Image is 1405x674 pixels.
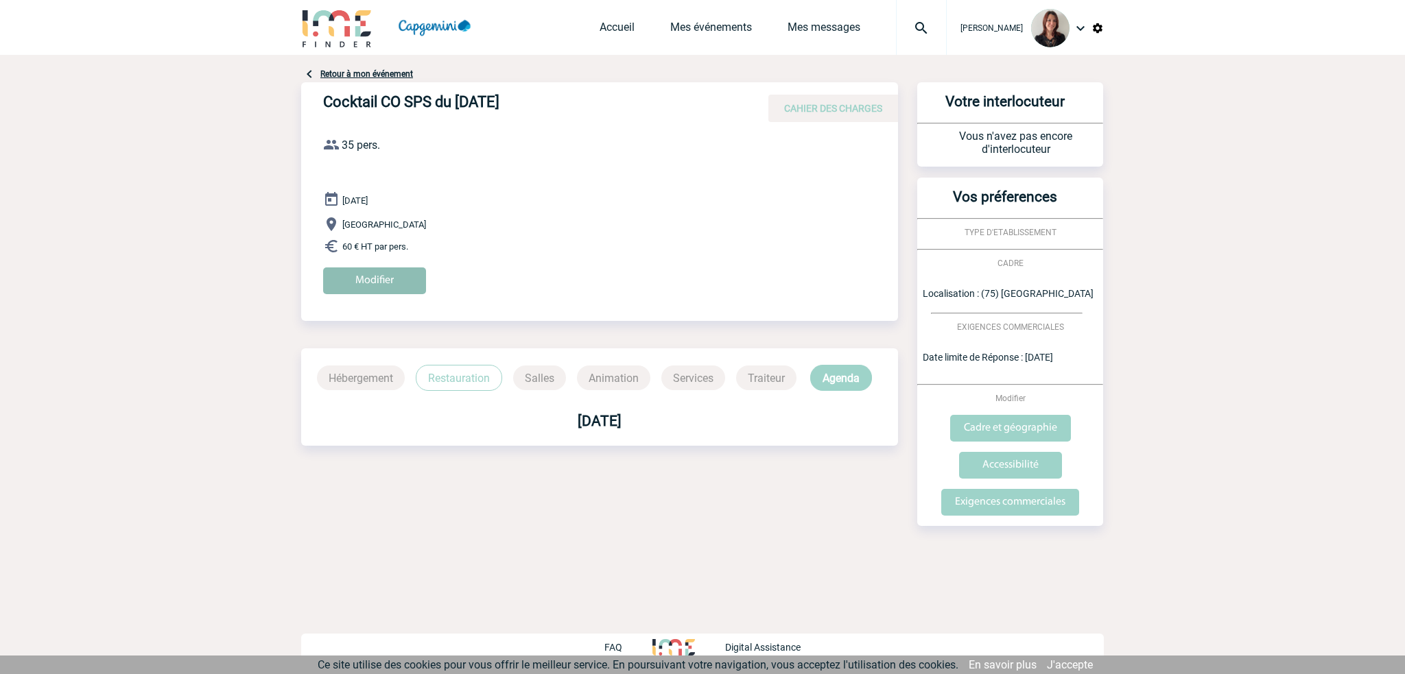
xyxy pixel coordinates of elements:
span: Localisation : (75) [GEOGRAPHIC_DATA] [923,288,1094,299]
p: Restauration [416,365,502,391]
input: Modifier [323,267,426,294]
p: Agenda [810,365,872,391]
p: Services [661,365,725,390]
a: FAQ [604,640,652,653]
p: Digital Assistance [725,642,801,653]
span: [DATE] [342,195,368,206]
a: En savoir plus [969,658,1037,671]
span: [GEOGRAPHIC_DATA] [342,219,426,230]
p: Salles [513,365,566,390]
a: J'accepte [1047,658,1093,671]
span: [PERSON_NAME] [960,23,1023,33]
span: TYPE D'ETABLISSEMENT [965,228,1056,237]
p: Traiteur [736,365,796,390]
span: EXIGENCES COMMERCIALES [957,322,1064,332]
b: [DATE] [578,413,622,429]
span: Date limite de Réponse : [DATE] [923,352,1053,363]
span: 35 pers. [342,139,380,152]
a: Retour à mon événement [320,69,413,79]
h3: Votre interlocuteur [923,93,1087,123]
a: Mes messages [788,21,860,40]
p: FAQ [604,642,622,653]
h3: Vos préferences [923,189,1087,218]
h4: Cocktail CO SPS du [DATE] [323,93,735,117]
p: Animation [577,365,650,390]
a: Accueil [600,21,635,40]
span: Vous n'avez pas encore d'interlocuteur [959,130,1072,156]
img: 102169-1.jpg [1031,9,1070,47]
span: CADRE [997,258,1024,268]
img: http://www.idealmeetingsevents.fr/ [652,639,695,655]
img: IME-Finder [301,8,373,47]
span: CAHIER DES CHARGES [784,103,882,114]
input: Exigences commerciales [941,489,1079,516]
span: Ce site utilise des cookies pour vous offrir le meilleur service. En poursuivant votre navigation... [318,658,958,671]
span: 60 € HT par pers. [342,241,408,252]
p: Hébergement [317,365,405,390]
a: Mes événements [670,21,752,40]
input: Cadre et géographie [950,415,1071,442]
span: Modifier [995,394,1026,403]
input: Accessibilité [959,452,1062,479]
